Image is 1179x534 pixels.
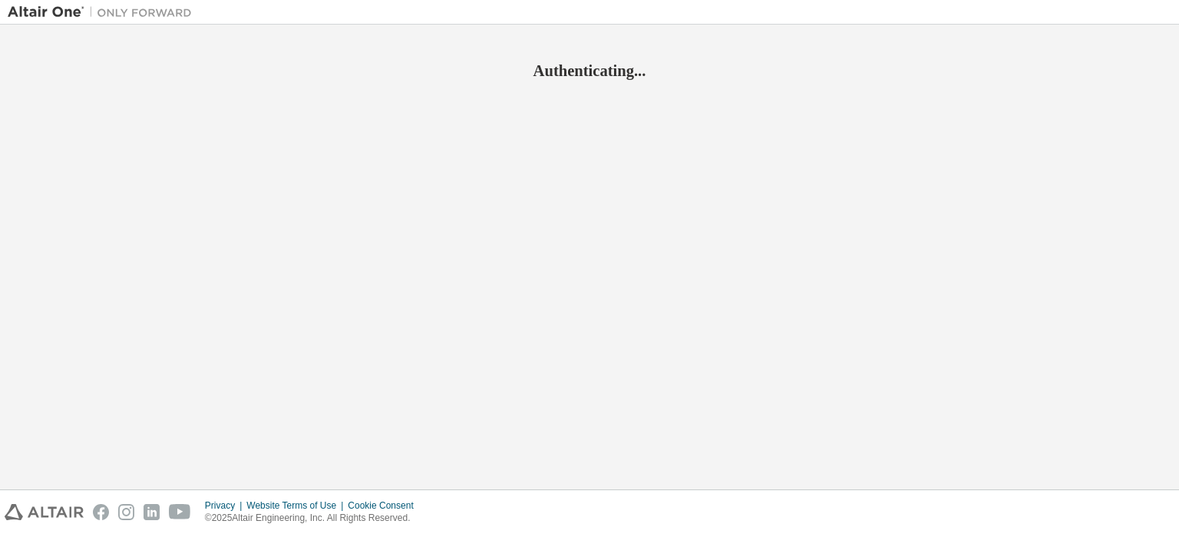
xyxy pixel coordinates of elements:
[5,504,84,520] img: altair_logo.svg
[205,512,423,525] p: © 2025 Altair Engineering, Inc. All Rights Reserved.
[169,504,191,520] img: youtube.svg
[118,504,134,520] img: instagram.svg
[93,504,109,520] img: facebook.svg
[144,504,160,520] img: linkedin.svg
[205,499,246,512] div: Privacy
[348,499,422,512] div: Cookie Consent
[8,5,200,20] img: Altair One
[246,499,348,512] div: Website Terms of Use
[8,61,1171,81] h2: Authenticating...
